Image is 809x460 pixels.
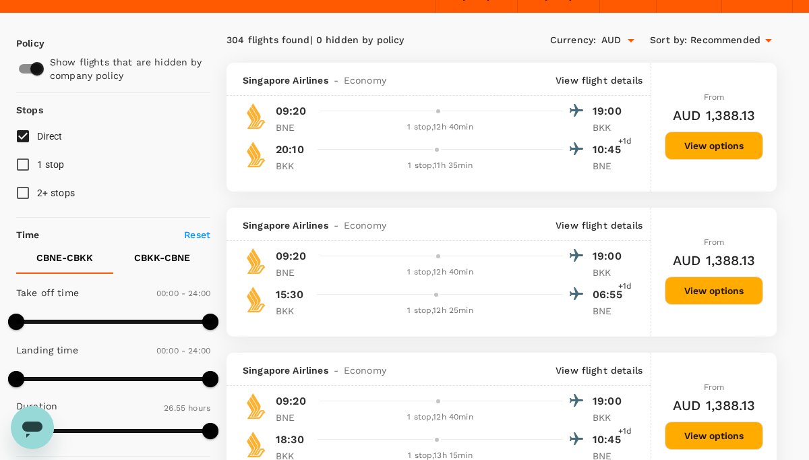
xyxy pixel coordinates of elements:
[593,248,626,264] p: 19:00
[16,105,43,115] strong: Stops
[593,103,626,119] p: 19:00
[276,142,304,158] p: 20:10
[673,395,755,416] h6: AUD 1,388.13
[622,31,640,50] button: Open
[704,382,725,392] span: From
[156,346,210,355] span: 00:00 - 24:00
[318,159,563,173] div: 1 stop , 11h 35min
[50,55,204,82] p: Show flights that are hidden by company policy
[344,364,386,377] span: Economy
[665,277,763,305] button: View options
[318,121,563,134] div: 1 stop , 12h 40min
[16,36,28,50] p: Policy
[16,399,57,413] p: Duration
[344,74,386,87] span: Economy
[243,74,328,87] span: Singapore Airlines
[134,251,190,264] p: CBKK - CBNE
[318,266,563,279] div: 1 stop , 12h 40min
[690,33,760,48] span: Recommended
[276,287,303,303] p: 15:30
[16,343,78,357] p: Landing time
[276,121,309,134] p: BNE
[276,103,306,119] p: 09:20
[276,248,306,264] p: 09:20
[184,228,210,241] p: Reset
[243,393,270,420] img: SQ
[593,432,626,448] p: 10:45
[650,33,687,48] span: Sort by :
[243,219,328,232] span: Singapore Airlines
[593,287,626,303] p: 06:55
[665,132,763,160] button: View options
[243,103,270,130] img: SQ
[36,251,93,264] p: CBNE - CBKK
[593,142,626,158] p: 10:45
[665,422,763,450] button: View options
[243,286,270,313] img: SQ
[243,141,270,168] img: SQ
[344,219,386,232] span: Economy
[556,364,642,377] p: View flight details
[618,135,632,148] span: +1d
[11,406,54,449] iframe: Button to launch messaging window
[550,33,596,48] span: Currency :
[556,219,642,232] p: View flight details
[618,280,632,293] span: +1d
[328,364,344,377] span: -
[243,431,270,458] img: SQ
[593,304,626,318] p: BNE
[37,159,65,170] span: 1 stop
[593,121,626,134] p: BKK
[37,188,75,198] span: 2+ stops
[276,432,304,448] p: 18:30
[156,289,210,298] span: 00:00 - 24:00
[276,411,309,424] p: BNE
[276,393,306,409] p: 09:20
[328,219,344,232] span: -
[556,74,642,87] p: View flight details
[16,228,40,241] p: Time
[704,92,725,102] span: From
[618,425,632,438] span: +1d
[227,33,502,48] div: 304 flights found | 0 hidden by policy
[243,364,328,377] span: Singapore Airlines
[673,250,755,271] h6: AUD 1,388.13
[16,286,79,299] p: Take off time
[593,393,626,409] p: 19:00
[328,74,344,87] span: -
[37,131,63,142] span: Direct
[318,411,563,424] div: 1 stop , 12h 40min
[593,266,626,279] p: BKK
[276,304,309,318] p: BKK
[276,266,309,279] p: BNE
[318,304,563,318] div: 1 stop , 12h 25min
[673,105,755,126] h6: AUD 1,388.13
[593,159,626,173] p: BNE
[164,403,210,413] span: 26.55 hours
[593,411,626,424] p: BKK
[276,159,309,173] p: BKK
[704,237,725,247] span: From
[243,248,270,275] img: SQ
